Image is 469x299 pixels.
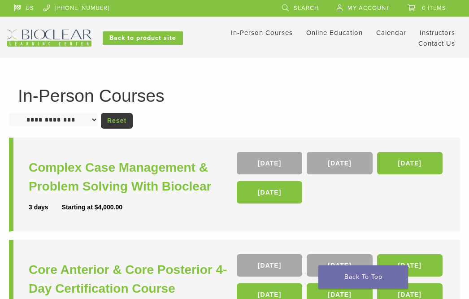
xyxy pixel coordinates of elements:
div: , , , [237,152,445,208]
a: Contact Us [418,39,455,48]
a: [DATE] [237,181,302,204]
a: [DATE] [237,254,302,277]
a: [DATE] [307,254,372,277]
a: In-Person Courses [231,29,293,37]
a: Back To Top [318,265,408,289]
span: My Account [347,4,390,12]
div: Starting at $4,000.00 [62,203,122,212]
h1: In-Person Courses [18,87,451,104]
a: Reset [101,113,133,129]
a: [DATE] [377,254,443,277]
span: Search [294,4,319,12]
a: [DATE] [307,152,372,174]
a: [DATE] [237,152,302,174]
a: [DATE] [377,152,443,174]
a: Online Education [306,29,363,37]
a: Calendar [376,29,406,37]
img: Bioclear [7,30,91,47]
a: Core Anterior & Core Posterior 4-Day Certification Course [29,260,237,298]
div: 3 days [29,203,62,212]
span: 0 items [422,4,446,12]
a: Back to product site [103,31,183,45]
a: Instructors [420,29,455,37]
a: Complex Case Management & Problem Solving With Bioclear [29,158,237,196]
